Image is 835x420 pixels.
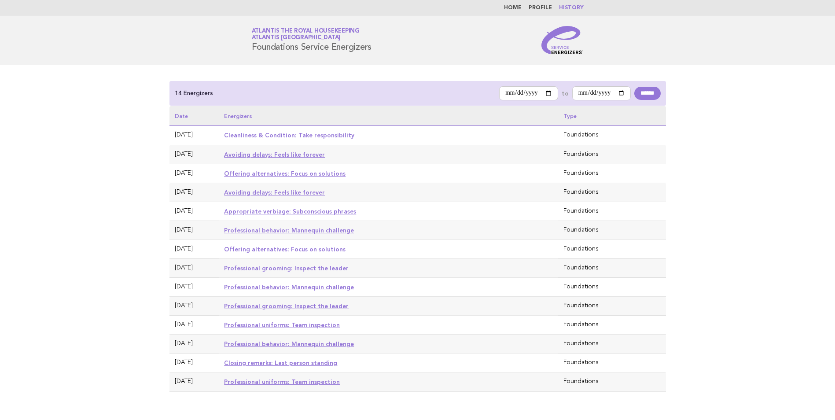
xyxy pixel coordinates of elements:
td: [DATE] [169,335,219,354]
td: [DATE] [169,221,219,239]
td: Foundations [558,316,666,335]
td: [DATE] [169,239,219,258]
a: Professional behavior: Mannequin challenge [224,284,354,291]
a: Home [504,5,522,11]
a: Professional behavior: Mannequin challenge [224,340,354,347]
a: Avoiding delays: Feels like forever [224,151,325,158]
td: Foundations [558,258,666,277]
td: [DATE] [169,183,219,202]
th: Energizers [219,106,558,126]
a: Profile [529,5,552,11]
td: Foundations [558,335,666,354]
td: Foundations [558,354,666,372]
a: Cleanliness & Condition: Take responsibility [224,132,354,139]
td: Foundations [558,278,666,297]
th: Type [558,106,666,126]
label: to [562,89,569,97]
td: [DATE] [169,278,219,297]
a: History [559,5,584,11]
td: [DATE] [169,354,219,372]
td: Foundations [558,183,666,202]
a: Professional uniforms: Team inspection [224,321,340,328]
p: 14 Energizers [175,89,213,97]
a: Closing remarks: Last person standing [224,359,337,366]
a: Professional grooming: Inspect the leader [224,265,349,272]
td: [DATE] [169,297,219,316]
th: Date [169,106,219,126]
td: Foundations [558,297,666,316]
td: Foundations [558,221,666,239]
td: Foundations [558,372,666,391]
span: Atlantis [GEOGRAPHIC_DATA] [252,35,341,41]
td: Foundations [558,239,666,258]
img: Service Energizers [541,26,584,54]
td: [DATE] [169,202,219,221]
td: Foundations [558,164,666,183]
td: [DATE] [169,164,219,183]
td: Foundations [558,145,666,164]
a: Professional behavior: Mannequin challenge [224,227,354,234]
a: Professional grooming: Inspect the leader [224,302,349,309]
a: Offering alternatives: Focus on solutions [224,170,346,177]
td: Foundations [558,202,666,221]
h1: Foundations Service Energizers [252,29,372,52]
a: Appropriate verbiage: Subconscious phrases [224,208,356,215]
a: Avoiding delays: Feels like forever [224,189,325,196]
td: [DATE] [169,145,219,164]
td: [DATE] [169,126,219,145]
a: Atlantis the Royal HousekeepingAtlantis [GEOGRAPHIC_DATA] [252,28,360,41]
td: [DATE] [169,316,219,335]
td: [DATE] [169,258,219,277]
td: Foundations [558,126,666,145]
a: Offering alternatives: Focus on solutions [224,246,346,253]
a: Professional uniforms: Team inspection [224,378,340,385]
td: [DATE] [169,372,219,391]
